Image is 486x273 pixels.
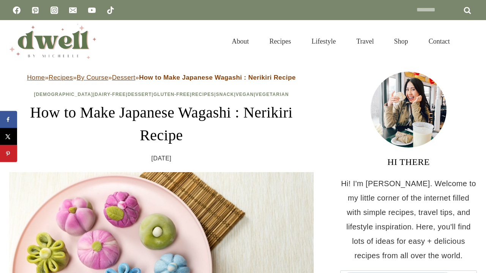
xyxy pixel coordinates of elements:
[9,101,314,147] h1: How to Make Japanese Wagashi : Nerikiri Recipe
[34,92,289,97] span: | | | | | | |
[464,35,477,48] button: View Search Form
[128,92,152,97] a: Dessert
[259,28,301,55] a: Recipes
[216,92,234,97] a: Snack
[418,28,460,55] a: Contact
[236,92,254,97] a: Vegan
[49,74,73,81] a: Recipes
[9,24,96,59] img: DWELL by michelle
[95,92,126,97] a: Dairy-Free
[301,28,346,55] a: Lifestyle
[9,3,24,18] a: Facebook
[256,92,289,97] a: Vegetarian
[27,74,296,81] span: » » » »
[77,74,108,81] a: By Course
[65,3,80,18] a: Email
[346,28,384,55] a: Travel
[340,176,477,263] p: Hi! I'm [PERSON_NAME]. Welcome to my little corner of the internet filled with simple recipes, tr...
[340,155,477,169] h3: HI THERE
[84,3,99,18] a: YouTube
[103,3,118,18] a: TikTok
[27,74,45,81] a: Home
[47,3,62,18] a: Instagram
[112,74,135,81] a: Dessert
[34,92,93,97] a: [DEMOGRAPHIC_DATA]
[153,92,190,97] a: Gluten-Free
[384,28,418,55] a: Shop
[221,28,460,55] nav: Primary Navigation
[221,28,259,55] a: About
[28,3,43,18] a: Pinterest
[192,92,215,97] a: Recipes
[151,153,172,164] time: [DATE]
[139,74,296,81] strong: How to Make Japanese Wagashi : Nerikiri Recipe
